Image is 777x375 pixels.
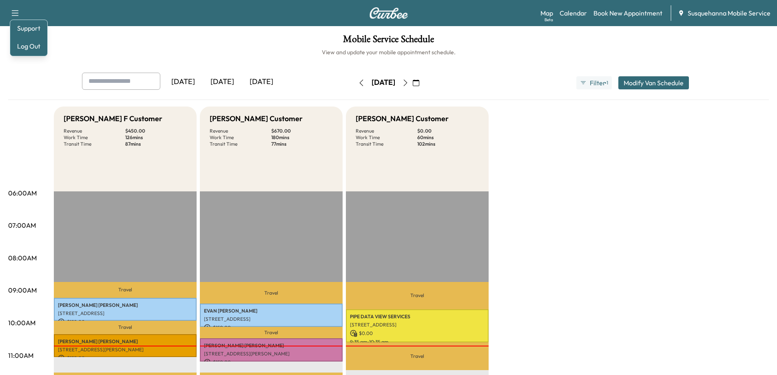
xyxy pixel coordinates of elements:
p: Transit Time [356,141,417,147]
h5: [PERSON_NAME] F Customer [64,113,162,124]
p: [STREET_ADDRESS] [204,316,339,322]
p: [STREET_ADDRESS] [350,322,485,328]
div: [DATE] [164,73,203,91]
p: $ 150.00 [204,324,339,331]
p: Work Time [356,134,417,141]
p: $ 0.00 [350,330,485,337]
p: 11:00AM [8,351,33,360]
div: [DATE] [372,78,395,88]
p: Travel [346,282,489,309]
a: Book New Appointment [593,8,662,18]
p: 77 mins [271,141,333,147]
p: $ 0.00 [417,128,479,134]
a: Calendar [560,8,587,18]
button: Filter●1 [576,76,611,89]
p: $ 150.00 [58,355,193,362]
button: Log Out [13,40,44,53]
div: Beta [545,17,553,23]
p: 102 mins [417,141,479,147]
span: ● [604,81,606,85]
div: [DATE] [242,73,281,91]
p: 180 mins [271,134,333,141]
p: Travel [54,321,197,334]
p: [STREET_ADDRESS][PERSON_NAME] [58,346,193,353]
h5: [PERSON_NAME] Customer [210,113,303,124]
h1: Mobile Service Schedule [8,34,769,48]
p: Work Time [64,134,125,141]
button: Modify Van Schedule [618,76,689,89]
span: Susquehanna Mobile Service [688,8,770,18]
p: [PERSON_NAME] [PERSON_NAME] [58,302,193,308]
p: 87 mins [125,141,187,147]
p: [PERSON_NAME] [PERSON_NAME] [204,342,339,349]
p: Transit Time [210,141,271,147]
p: Travel [346,342,489,371]
img: Curbee Logo [369,7,408,19]
p: [STREET_ADDRESS][PERSON_NAME] [204,351,339,357]
p: PIPE DATA VIEW SERVICES [350,313,485,320]
p: $ 150.00 [58,318,193,326]
p: 126 mins [125,134,187,141]
p: Travel [200,327,343,338]
p: $ 150.00 [204,359,339,366]
p: Travel [54,282,197,298]
p: Travel [200,282,343,304]
p: [STREET_ADDRESS] [58,310,193,317]
h5: [PERSON_NAME] Customer [356,113,449,124]
p: Revenue [210,128,271,134]
span: 1 [607,80,608,86]
p: 07:00AM [8,220,36,230]
a: MapBeta [540,8,553,18]
h6: View and update your mobile appointment schedule. [8,48,769,56]
p: Revenue [64,128,125,134]
p: [PERSON_NAME] [PERSON_NAME] [58,338,193,345]
p: 08:00AM [8,253,37,263]
div: [DATE] [203,73,242,91]
p: Work Time [210,134,271,141]
p: EVAN [PERSON_NAME] [204,308,339,314]
p: $ 670.00 [271,128,333,134]
a: Support [13,23,44,33]
p: $ 450.00 [125,128,187,134]
p: Revenue [356,128,417,134]
span: Filter [590,78,604,88]
p: 06:00AM [8,188,37,198]
p: 60 mins [417,134,479,141]
p: Transit Time [64,141,125,147]
p: 10:00AM [8,318,35,328]
p: 9:35 am - 10:35 am [350,339,485,345]
p: 09:00AM [8,285,37,295]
